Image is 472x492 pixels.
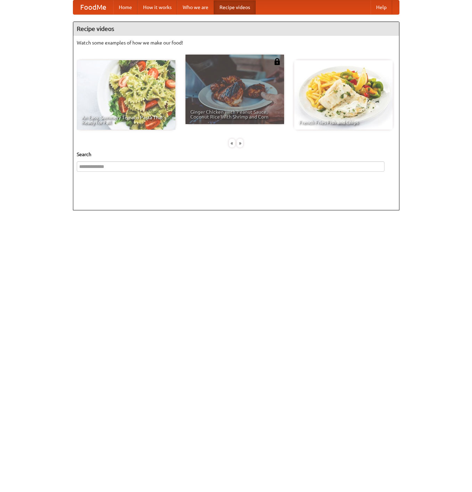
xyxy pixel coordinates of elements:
h5: Search [77,151,396,158]
span: An Easy, Summery Tomato Pasta That's Ready for Fall [82,115,171,125]
a: FoodMe [73,0,113,14]
a: An Easy, Summery Tomato Pasta That's Ready for Fall [77,60,175,130]
img: 483408.png [274,58,281,65]
a: Home [113,0,138,14]
div: » [237,139,243,147]
a: How it works [138,0,177,14]
a: French Fries Fish and Chips [294,60,393,130]
a: Who we are [177,0,214,14]
span: French Fries Fish and Chips [299,120,388,125]
h4: Recipe videos [73,22,399,36]
a: Recipe videos [214,0,256,14]
div: « [229,139,235,147]
p: Watch some examples of how we make our food! [77,39,396,46]
a: Help [371,0,392,14]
